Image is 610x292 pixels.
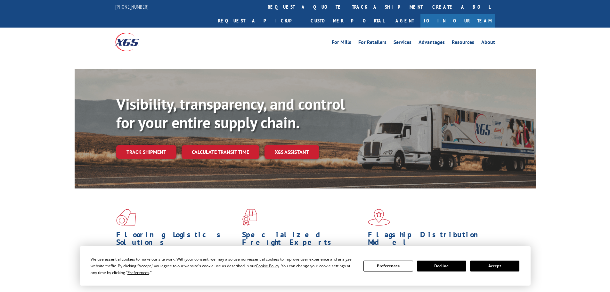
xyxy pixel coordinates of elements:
[242,231,363,249] h1: Specialized Freight Experts
[368,209,390,226] img: xgs-icon-flagship-distribution-model-red
[91,256,356,276] div: We use essential cookies to make our site work. With your consent, we may also use non-essential ...
[182,145,259,159] a: Calculate transit time
[80,246,531,286] div: Cookie Consent Prompt
[363,261,413,271] button: Preferences
[116,209,136,226] img: xgs-icon-total-supply-chain-intelligence-red
[306,14,389,28] a: Customer Portal
[116,145,176,159] a: Track shipment
[417,261,466,271] button: Decline
[116,94,345,132] b: Visibility, transparency, and control for your entire supply chain.
[389,14,420,28] a: Agent
[116,231,237,249] h1: Flooring Logistics Solutions
[368,231,489,249] h1: Flagship Distribution Model
[419,40,445,47] a: Advantages
[256,263,279,269] span: Cookie Policy
[242,209,257,226] img: xgs-icon-focused-on-flooring-red
[420,14,495,28] a: Join Our Team
[332,40,351,47] a: For Mills
[127,270,149,275] span: Preferences
[115,4,149,10] a: [PHONE_NUMBER]
[470,261,519,271] button: Accept
[213,14,306,28] a: Request a pickup
[452,40,474,47] a: Resources
[481,40,495,47] a: About
[264,145,319,159] a: XGS ASSISTANT
[394,40,411,47] a: Services
[358,40,386,47] a: For Retailers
